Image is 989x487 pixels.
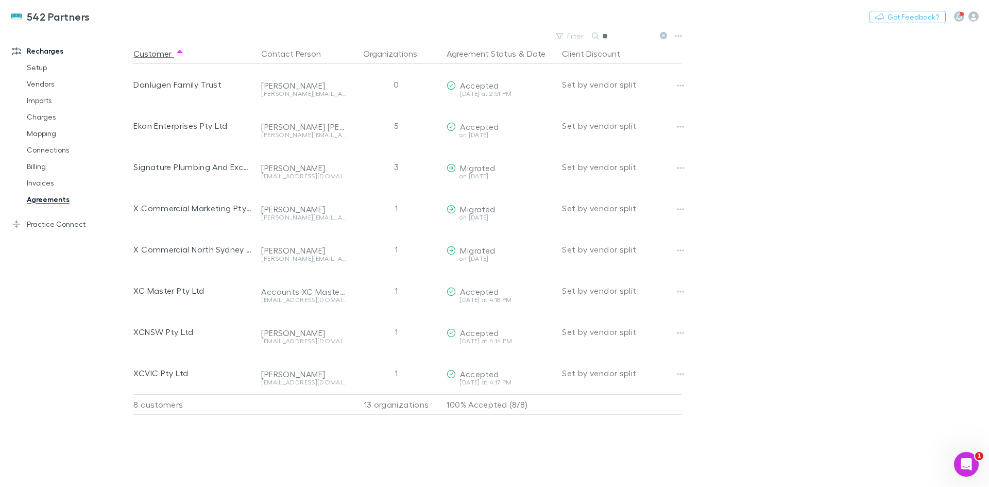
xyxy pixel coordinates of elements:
[261,163,346,173] div: [PERSON_NAME]
[133,270,253,311] div: XC Master Pty Ltd
[460,328,499,338] span: Accepted
[261,122,346,132] div: [PERSON_NAME] [PERSON_NAME]
[869,11,946,23] button: Got Feedback?
[2,216,139,232] a: Practice Connect
[460,204,495,214] span: Migrated
[350,311,442,352] div: 1
[4,4,96,29] a: 542 Partners
[350,64,442,105] div: 0
[261,287,346,297] div: Accounts XC Master Pty Ltd
[261,297,346,303] div: [EMAIL_ADDRESS][DOMAIN_NAME]
[261,80,346,91] div: [PERSON_NAME]
[261,245,346,256] div: [PERSON_NAME]
[350,270,442,311] div: 1
[562,43,633,64] button: Client Discount
[350,105,442,146] div: 5
[527,43,545,64] button: Date
[562,188,681,229] div: Set by vendor split
[447,43,554,64] div: &
[2,43,139,59] a: Recharges
[261,379,346,385] div: [EMAIL_ADDRESS][DOMAIN_NAME]
[447,214,554,221] div: on [DATE]
[350,188,442,229] div: 1
[562,146,681,188] div: Set by vendor split
[133,352,253,394] div: XCVIC Pty Ltd
[562,311,681,352] div: Set by vendor split
[16,92,139,109] a: Imports
[447,338,554,344] div: [DATE] at 4:14 PM
[133,64,253,105] div: Danlugen Family Trust
[460,245,495,255] span: Migrated
[562,64,681,105] div: Set by vendor split
[133,105,253,146] div: Ekon Enterprises Pty Ltd
[460,287,499,296] span: Accepted
[350,146,442,188] div: 3
[447,395,554,414] p: 100% Accepted (8/8)
[133,229,253,270] div: X Commercial North Sydney Pty Ltd
[27,10,90,23] h3: 542 Partners
[133,394,257,415] div: 8 customers
[562,105,681,146] div: Set by vendor split
[350,352,442,394] div: 1
[562,270,681,311] div: Set by vendor split
[447,256,554,262] div: on [DATE]
[350,229,442,270] div: 1
[16,191,139,208] a: Agreements
[16,59,139,76] a: Setup
[10,10,23,23] img: 542 Partners's Logo
[261,256,346,262] div: [PERSON_NAME][EMAIL_ADDRESS][DOMAIN_NAME]
[16,76,139,92] a: Vendors
[460,122,499,131] span: Accepted
[261,338,346,344] div: [EMAIL_ADDRESS][DOMAIN_NAME]
[562,229,681,270] div: Set by vendor split
[261,91,346,97] div: [PERSON_NAME][EMAIL_ADDRESS][DOMAIN_NAME]
[975,452,983,460] span: 1
[460,80,499,90] span: Accepted
[261,204,346,214] div: [PERSON_NAME]
[133,146,253,188] div: Signature Plumbing And Excavating Pty. Ltd.
[261,369,346,379] div: [PERSON_NAME]
[261,132,346,138] div: [PERSON_NAME][EMAIL_ADDRESS][DOMAIN_NAME]
[447,379,554,385] div: [DATE] at 4:17 PM
[447,297,554,303] div: [DATE] at 4:18 PM
[363,43,430,64] button: Organizations
[447,173,554,179] div: on [DATE]
[447,43,516,64] button: Agreement Status
[954,452,979,477] iframe: Intercom live chat
[261,173,346,179] div: [EMAIL_ADDRESS][DOMAIN_NAME]
[133,43,184,64] button: Customer
[16,175,139,191] a: Invoices
[261,328,346,338] div: [PERSON_NAME]
[460,369,499,379] span: Accepted
[261,43,333,64] button: Contact Person
[447,132,554,138] div: on [DATE]
[551,30,590,42] button: Filter
[133,188,253,229] div: X Commercial Marketing Pty Ltd
[261,214,346,221] div: [PERSON_NAME][EMAIL_ADDRESS][DOMAIN_NAME]
[133,311,253,352] div: XCNSW Pty Ltd
[350,394,442,415] div: 13 organizations
[16,142,139,158] a: Connections
[447,91,554,97] div: [DATE] at 2:51 PM
[16,109,139,125] a: Charges
[16,158,139,175] a: Billing
[16,125,139,142] a: Mapping
[460,163,495,173] span: Migrated
[562,352,681,394] div: Set by vendor split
